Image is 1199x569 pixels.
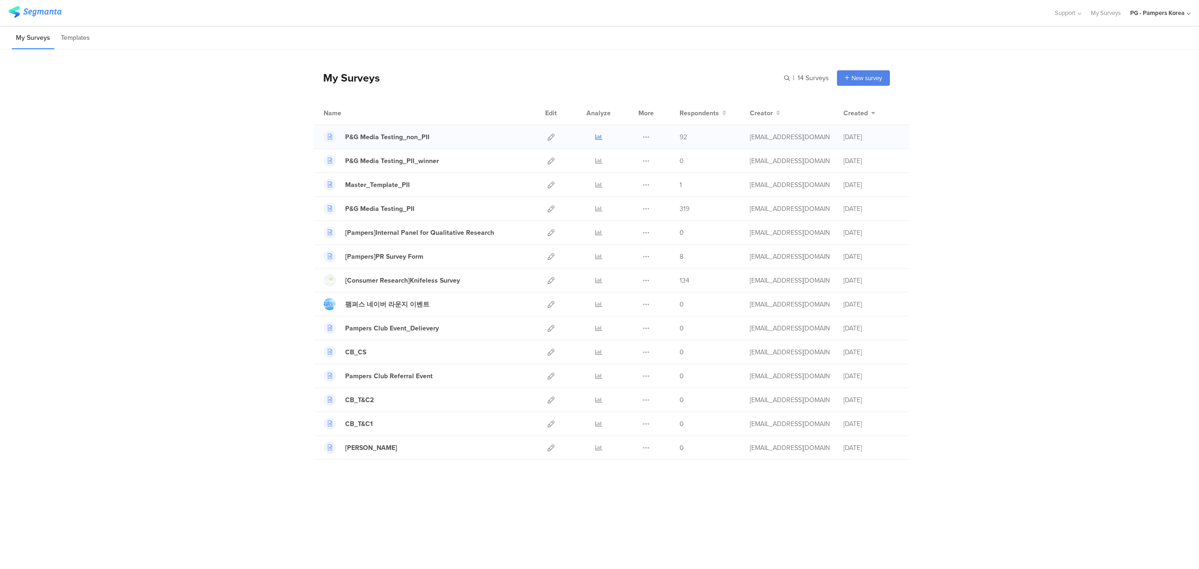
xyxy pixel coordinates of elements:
a: [Consumer Research]Knifeless Survey [324,274,460,286]
span: 134 [680,276,689,285]
div: [DATE] [844,323,900,333]
div: [DATE] [844,228,900,238]
div: My Surveys [314,70,380,86]
a: 팸퍼스 네이버 라운지 이벤트 [324,298,429,310]
div: Master_Template_PII [345,180,410,190]
div: Charlie Banana [345,443,397,453]
span: 0 [680,228,684,238]
a: CB_T&C2 [324,394,374,406]
div: PG - Pampers Korea [1130,8,1184,17]
span: Creator [750,108,773,118]
div: [Pampers]PR Survey Form [345,252,423,262]
div: [DATE] [844,132,900,142]
div: park.m.3@pg.com [750,132,829,142]
div: [DATE] [844,371,900,381]
div: park.m.3@pg.com [750,371,829,381]
div: park.m.3@pg.com [750,443,829,453]
div: CB_T&C2 [345,395,374,405]
a: [Pampers]PR Survey Form [324,250,423,262]
button: Created [844,108,875,118]
span: 319 [680,204,689,214]
a: CB_T&C1 [324,418,373,430]
span: New survey [851,74,882,82]
div: CB_T&C1 [345,419,373,429]
a: P&G Media Testing_PII_winner [324,155,439,167]
a: Pampers Club Event_Delievery [324,322,439,334]
span: Created [844,108,868,118]
span: | [792,73,796,83]
a: Pampers Club Referral Event [324,370,433,382]
a: Master_Template_PII [324,179,410,191]
div: Analyze [585,101,613,125]
div: [DATE] [844,299,900,309]
span: 0 [680,299,684,309]
div: Pampers Club Event_Delievery [345,323,439,333]
div: [DATE] [844,276,900,285]
span: Support [1055,8,1075,17]
div: [DATE] [844,156,900,166]
span: 0 [680,347,684,357]
span: 1 [680,180,682,190]
div: park.m.3@pg.com [750,419,829,429]
div: park.m.3@pg.com [750,395,829,405]
img: segmanta logo [8,6,61,18]
a: P&G Media Testing_non_PII [324,131,429,143]
li: My Surveys [12,27,54,49]
div: [DATE] [844,419,900,429]
span: 0 [680,156,684,166]
div: park.m.3@pg.com [750,228,829,238]
div: park.m.3@pg.com [750,347,829,357]
div: [DATE] [844,395,900,405]
div: park.m.3@pg.com [750,276,829,285]
div: CB_CS [345,347,366,357]
div: park.m.3@pg.com [750,156,829,166]
a: [PERSON_NAME] [324,442,397,454]
div: P&G Media Testing_PII [345,204,414,214]
li: Templates [57,27,94,49]
div: P&G Media Testing_PII_winner [345,156,439,166]
a: [Pampers]Internal Panel for Qualitative Research [324,226,494,239]
span: 92 [680,132,687,142]
span: 0 [680,371,684,381]
span: 0 [680,443,684,453]
a: P&G Media Testing_PII [324,202,414,215]
span: Respondents [680,108,719,118]
div: park.m.3@pg.com [750,299,829,309]
div: Pampers Club Referral Event [345,371,433,381]
button: Respondents [680,108,726,118]
div: Name [324,108,380,118]
div: [DATE] [844,204,900,214]
div: [Pampers]Internal Panel for Qualitative Research [345,228,494,238]
span: 8 [680,252,683,262]
div: 팸퍼스 네이버 라운지 이벤트 [345,299,429,309]
div: P&G Media Testing_non_PII [345,132,429,142]
div: park.m.3@pg.com [750,252,829,262]
div: [DATE] [844,252,900,262]
div: [DATE] [844,180,900,190]
a: CB_CS [324,346,366,358]
span: 0 [680,323,684,333]
div: [DATE] [844,443,900,453]
div: Edit [541,101,561,125]
div: park.m.3@pg.com [750,180,829,190]
div: park.m.3@pg.com [750,204,829,214]
span: 0 [680,395,684,405]
div: More [636,101,656,125]
span: 0 [680,419,684,429]
div: [Consumer Research]Knifeless Survey [345,276,460,285]
button: Creator [750,108,780,118]
div: [DATE] [844,347,900,357]
span: 14 Surveys [798,73,829,83]
div: park.m.3@pg.com [750,323,829,333]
